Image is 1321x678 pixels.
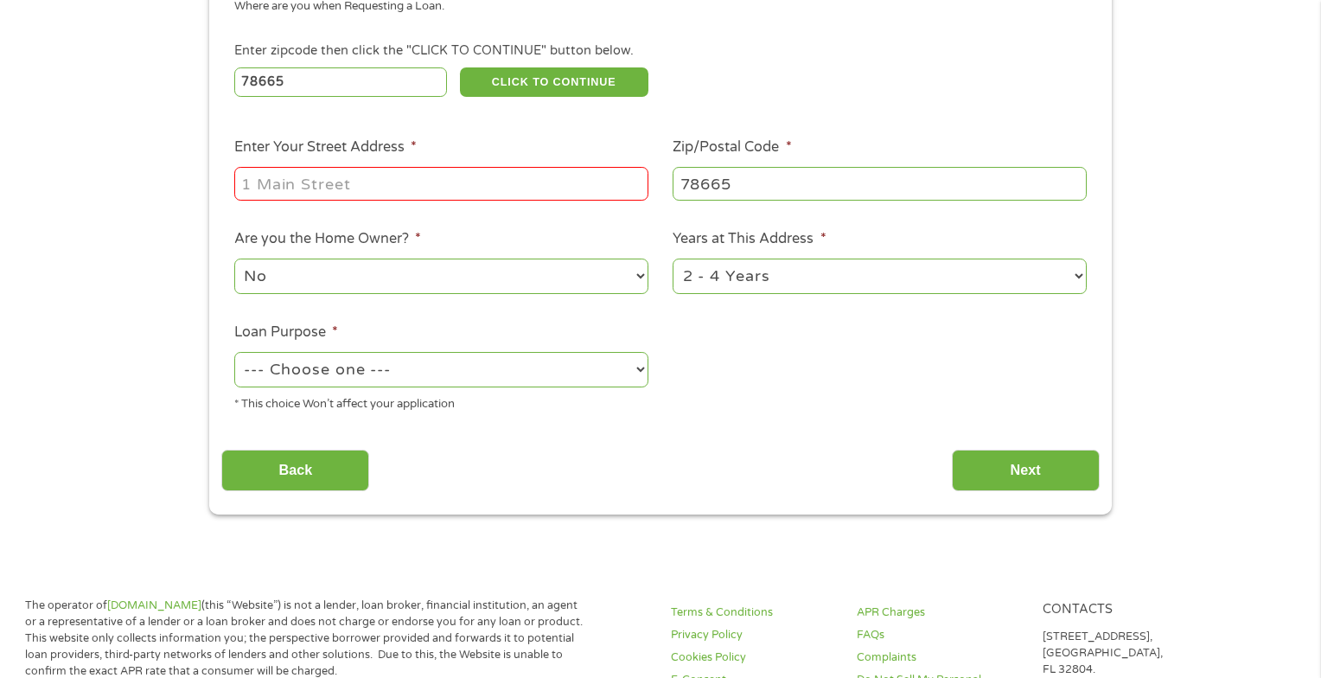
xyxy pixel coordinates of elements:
[1043,629,1208,678] p: [STREET_ADDRESS], [GEOGRAPHIC_DATA], FL 32804.
[234,230,421,248] label: Are you the Home Owner?
[671,627,836,643] a: Privacy Policy
[673,138,791,157] label: Zip/Postal Code
[234,323,338,342] label: Loan Purpose
[1043,602,1208,618] h4: Contacts
[107,598,201,612] a: [DOMAIN_NAME]
[952,450,1100,492] input: Next
[671,649,836,666] a: Cookies Policy
[671,604,836,621] a: Terms & Conditions
[234,67,448,97] input: Enter Zipcode (e.g 01510)
[857,627,1022,643] a: FAQs
[234,138,417,157] label: Enter Your Street Address
[460,67,648,97] button: CLICK TO CONTINUE
[234,167,648,200] input: 1 Main Street
[221,450,369,492] input: Back
[234,390,648,413] div: * This choice Won’t affect your application
[857,649,1022,666] a: Complaints
[857,604,1022,621] a: APR Charges
[234,42,1087,61] div: Enter zipcode then click the "CLICK TO CONTINUE" button below.
[673,230,826,248] label: Years at This Address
